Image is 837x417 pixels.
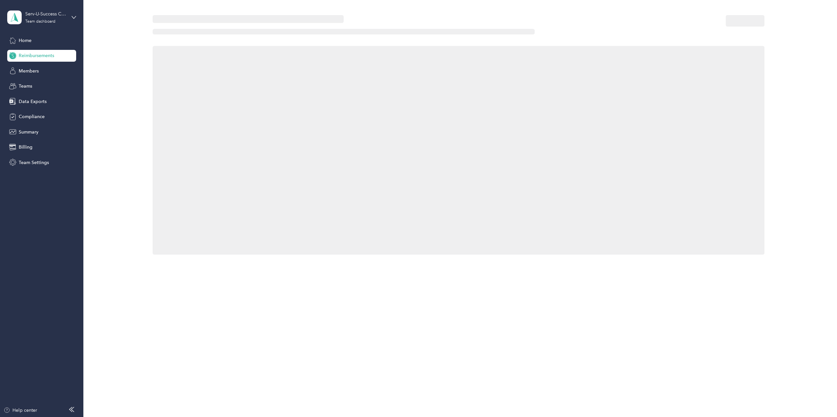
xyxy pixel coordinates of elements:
span: Members [19,68,39,74]
div: Team dashboard [25,20,55,24]
span: Billing [19,144,32,151]
span: Team Settings [19,159,49,166]
span: Summary [19,129,38,136]
div: Serv-U-Success Corp [25,10,66,17]
span: Compliance [19,113,45,120]
iframe: Everlance-gr Chat Button Frame [800,380,837,417]
button: Help center [4,407,37,414]
span: Home [19,37,32,44]
span: Teams [19,83,32,90]
span: Data Exports [19,98,47,105]
span: Reimbursements [19,52,54,59]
